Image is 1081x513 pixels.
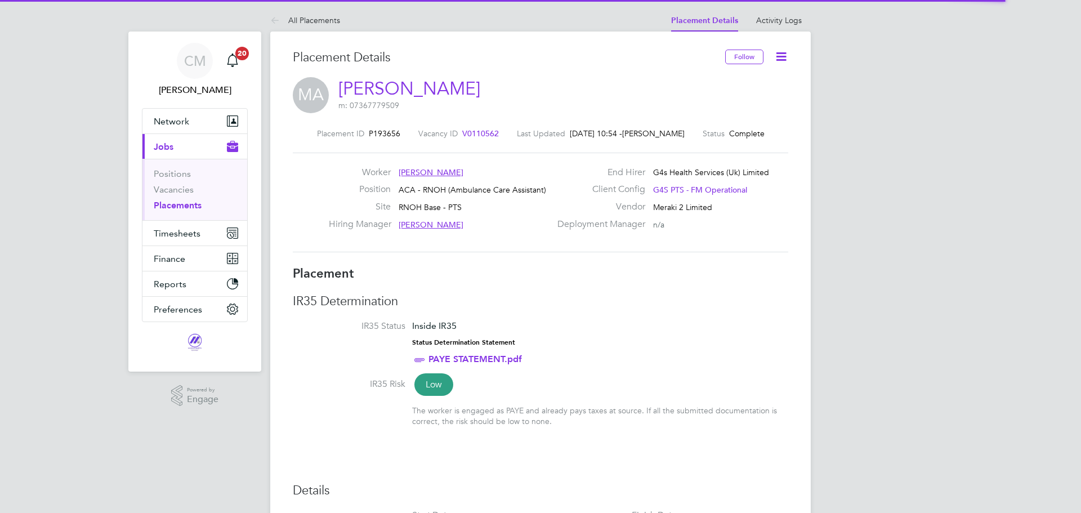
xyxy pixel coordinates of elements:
span: Finance [154,253,185,264]
span: n/a [653,220,664,230]
button: Timesheets [142,221,247,246]
a: CM[PERSON_NAME] [142,43,248,97]
button: Network [142,109,247,133]
span: Jobs [154,141,173,152]
label: Vendor [551,201,645,213]
a: PAYE STATEMENT.pdf [428,354,522,364]
img: magnussearch-logo-retina.png [187,333,203,351]
span: RNOH Base - PTS [399,202,462,212]
label: Hiring Manager [329,218,391,230]
span: [DATE] 10:54 - [570,128,622,139]
span: Timesheets [154,228,200,239]
span: MA [293,77,329,113]
label: Status [703,128,725,139]
label: Last Updated [517,128,565,139]
a: Powered byEngage [171,385,219,407]
span: [PERSON_NAME] [399,220,463,230]
label: Worker [329,167,391,179]
span: Meraki 2 Limited [653,202,712,212]
span: Complete [729,128,765,139]
a: Go to home page [142,333,248,351]
label: Client Config [551,184,645,195]
button: Follow [725,50,763,64]
label: Position [329,184,391,195]
label: Placement ID [317,128,364,139]
button: Finance [142,246,247,271]
span: Inside IR35 [412,320,457,331]
label: End Hirer [551,167,645,179]
h3: Placement Details [293,50,717,66]
span: Network [154,116,189,127]
nav: Main navigation [128,32,261,372]
span: m: 07367779509 [338,100,399,110]
label: IR35 Status [293,320,405,332]
a: Placements [154,200,202,211]
strong: Status Determination Statement [412,338,515,346]
label: Site [329,201,391,213]
span: CM [184,53,206,68]
a: All Placements [270,15,340,25]
span: Engage [187,395,218,404]
a: Activity Logs [756,15,802,25]
span: Reports [154,279,186,289]
span: [PERSON_NAME] [399,167,463,177]
span: ACA - RNOH (Ambulance Care Assistant) [399,185,546,195]
div: The worker is engaged as PAYE and already pays taxes at source. If all the submitted documentatio... [412,405,788,426]
span: Powered by [187,385,218,395]
b: Placement [293,266,354,281]
label: Deployment Manager [551,218,645,230]
a: [PERSON_NAME] [338,78,480,100]
span: Preferences [154,304,202,315]
span: P193656 [369,128,400,139]
button: Jobs [142,134,247,159]
span: 20 [235,47,249,60]
a: Vacancies [154,184,194,195]
div: Jobs [142,159,247,220]
a: 20 [221,43,244,79]
h3: Details [293,483,788,499]
h3: IR35 Determination [293,293,788,310]
span: Low [414,373,453,396]
span: V0110562 [462,128,499,139]
span: Casey Manton [142,83,248,97]
span: G4S PTS - FM Operational [653,185,747,195]
span: [PERSON_NAME] [622,128,685,139]
a: Placement Details [671,16,738,25]
button: Reports [142,271,247,296]
label: IR35 Risk [293,378,405,390]
a: Positions [154,168,191,179]
label: Vacancy ID [418,128,458,139]
span: G4s Health Services (Uk) Limited [653,167,769,177]
button: Preferences [142,297,247,322]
